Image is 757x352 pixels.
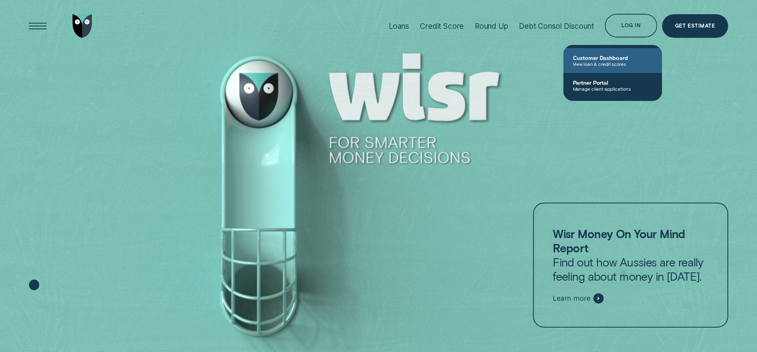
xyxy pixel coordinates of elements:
[573,86,653,91] span: Manage client applications
[519,22,594,31] div: Debt Consol Discount
[573,54,653,61] span: Customer Dashboard
[420,22,464,31] div: Credit Score
[533,203,728,328] a: Wisr Money On Your Mind ReportFind out how Aussies are really feeling about money in [DATE].Learn...
[573,61,653,67] span: View loan & credit scores
[389,22,409,31] div: Loans
[475,22,508,31] div: Round Up
[563,73,662,98] a: Partner PortalManage client applications
[573,79,653,86] span: Partner Portal
[553,227,685,255] strong: Wisr Money On Your Mind Report
[563,48,662,73] a: Customer DashboardView loan & credit scores
[26,14,50,38] button: Open Menu
[553,294,590,303] span: Learn more
[662,14,728,38] a: Get Estimate
[605,14,657,37] button: Log in
[553,227,708,283] p: Find out how Aussies are really feeling about money in [DATE].
[73,14,92,38] img: Wisr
